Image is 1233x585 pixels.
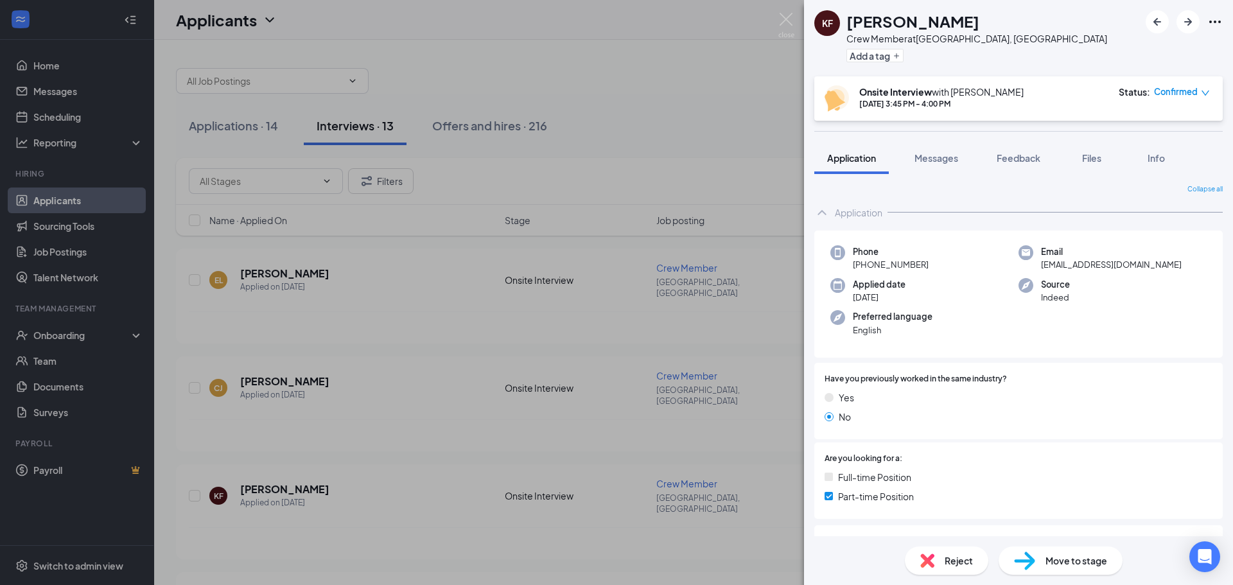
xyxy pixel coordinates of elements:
span: Application [827,152,876,164]
div: Open Intercom Messenger [1189,541,1220,572]
button: ArrowLeftNew [1146,10,1169,33]
span: Reject [945,554,973,568]
svg: ArrowRight [1180,14,1196,30]
svg: Ellipses [1207,14,1223,30]
span: [EMAIL_ADDRESS][DOMAIN_NAME] [1041,258,1182,271]
span: Phone [853,245,929,258]
span: Indeed [1041,291,1070,304]
span: Source [1041,278,1070,291]
span: Are you legally eligible to work in the [GEOGRAPHIC_DATA]? [825,536,1212,550]
b: Onsite Interview [859,86,932,98]
div: [DATE] 3:45 PM - 4:00 PM [859,98,1024,109]
svg: Plus [893,52,900,60]
span: Yes [839,390,854,405]
div: Application [835,206,882,219]
span: No [839,410,851,424]
span: Are you looking for a: [825,453,902,465]
span: English [853,324,932,336]
h1: [PERSON_NAME] [846,10,979,32]
div: KF [822,17,833,30]
svg: ArrowLeftNew [1150,14,1165,30]
span: Info [1148,152,1165,164]
div: with [PERSON_NAME] [859,85,1024,98]
span: Confirmed [1154,85,1198,98]
span: Move to stage [1045,554,1107,568]
span: [DATE] [853,291,905,304]
span: Email [1041,245,1182,258]
svg: ChevronUp [814,205,830,220]
span: Part-time Position [838,489,914,503]
span: Files [1082,152,1101,164]
span: Have you previously worked in the same industry? [825,373,1007,385]
span: Full-time Position [838,470,911,484]
span: Messages [914,152,958,164]
span: Feedback [997,152,1040,164]
div: Crew Member at [GEOGRAPHIC_DATA], [GEOGRAPHIC_DATA] [846,32,1107,45]
span: Applied date [853,278,905,291]
span: [PHONE_NUMBER] [853,258,929,271]
span: down [1201,89,1210,98]
div: Status : [1119,85,1150,98]
button: PlusAdd a tag [846,49,904,62]
span: Collapse all [1187,184,1223,195]
button: ArrowRight [1176,10,1200,33]
span: Preferred language [853,310,932,323]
